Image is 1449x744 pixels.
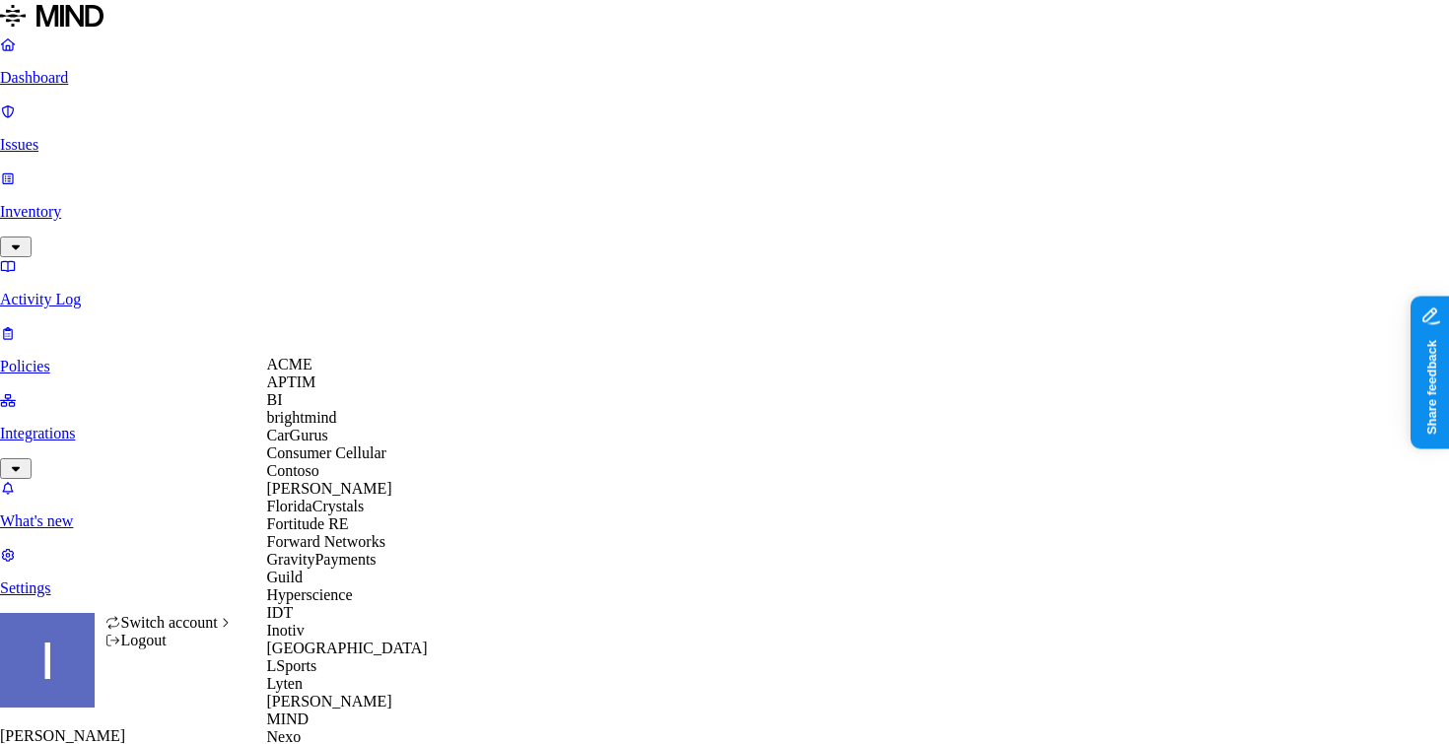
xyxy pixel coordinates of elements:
[267,710,310,727] span: MIND
[267,427,328,443] span: CarGurus
[267,356,312,372] span: ACME
[105,632,234,649] div: Logout
[267,391,283,408] span: BI
[267,675,303,692] span: Lyten
[267,498,365,514] span: FloridaCrystals
[267,551,377,568] span: GravityPayments
[267,462,319,479] span: Contoso
[267,444,386,461] span: Consumer Cellular
[267,569,303,585] span: Guild
[267,373,316,390] span: APTIM
[121,614,218,631] span: Switch account
[267,693,392,710] span: [PERSON_NAME]
[267,409,337,426] span: brightmind
[267,515,349,532] span: Fortitude RE
[267,533,385,550] span: Forward Networks
[267,604,294,621] span: IDT
[267,480,392,497] span: [PERSON_NAME]
[267,586,353,603] span: Hyperscience
[267,622,305,639] span: Inotiv
[267,640,428,656] span: [GEOGRAPHIC_DATA]
[267,657,317,674] span: LSports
